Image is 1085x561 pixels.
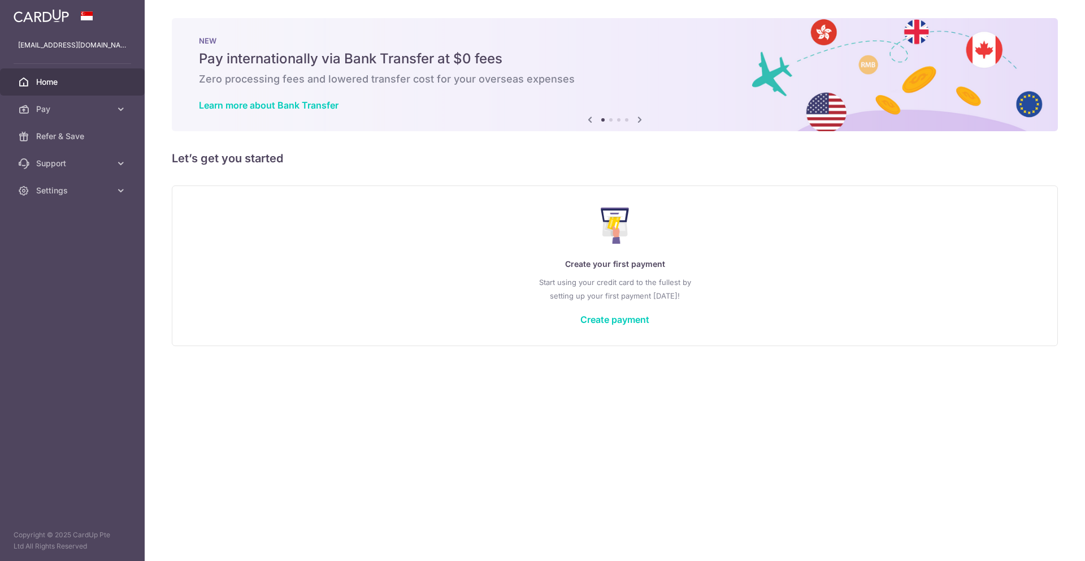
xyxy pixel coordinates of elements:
[199,50,1031,68] h5: Pay internationally via Bank Transfer at $0 fees
[18,40,127,51] p: [EMAIL_ADDRESS][DOMAIN_NAME]
[36,185,111,196] span: Settings
[199,36,1031,45] p: NEW
[195,257,1035,271] p: Create your first payment
[199,100,338,111] a: Learn more about Bank Transfer
[36,158,111,169] span: Support
[172,18,1058,131] img: Bank transfer banner
[601,208,630,244] img: Make Payment
[14,9,69,23] img: CardUp
[36,103,111,115] span: Pay
[580,314,649,325] a: Create payment
[36,131,111,142] span: Refer & Save
[36,76,111,88] span: Home
[195,275,1035,303] p: Start using your credit card to the fullest by setting up your first payment [DATE]!
[199,72,1031,86] h6: Zero processing fees and lowered transfer cost for your overseas expenses
[172,149,1058,167] h5: Let’s get you started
